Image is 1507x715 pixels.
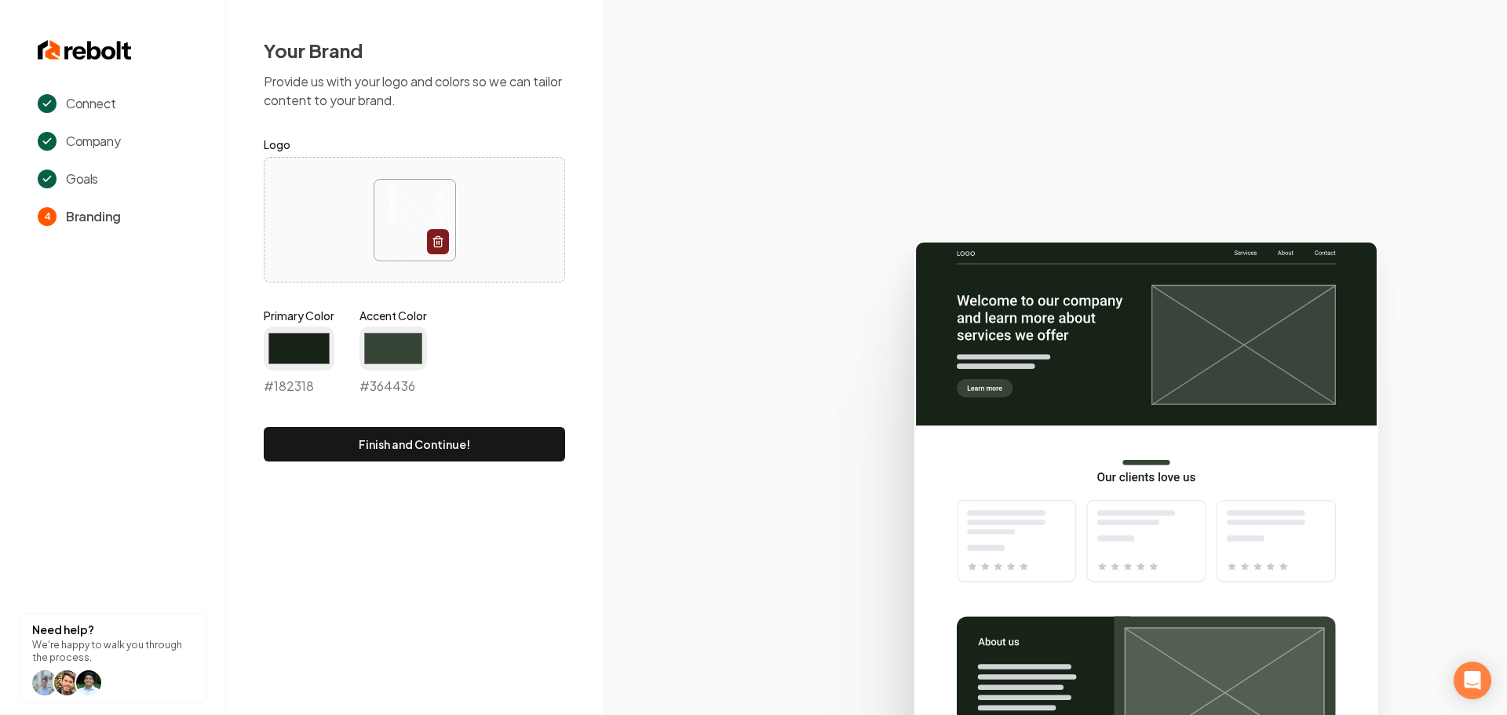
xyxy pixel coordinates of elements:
[38,38,132,63] img: Rebolt Logo
[32,639,193,664] p: We're happy to walk you through the process.
[1454,662,1491,699] div: Open Intercom Messenger
[264,326,334,396] div: #182318
[264,308,334,323] label: Primary Color
[32,622,94,637] strong: Need help?
[19,613,206,702] button: Need help?We're happy to walk you through the process.help icon Willhelp icon Willhelp icon arwin
[264,72,565,110] p: Provide us with your logo and colors so we can tailor content to your brand.
[374,180,455,261] img: image
[359,326,427,396] div: #364436
[32,670,57,695] img: help icon Will
[38,207,57,226] span: 4
[359,308,427,323] label: Accent Color
[54,670,79,695] img: help icon Will
[264,135,565,154] label: Logo
[264,38,565,63] h2: Your Brand
[264,427,565,461] button: Finish and Continue!
[66,132,120,151] span: Company
[66,207,121,226] span: Branding
[76,670,101,695] img: help icon arwin
[66,94,115,113] span: Connect
[66,170,98,188] span: Goals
